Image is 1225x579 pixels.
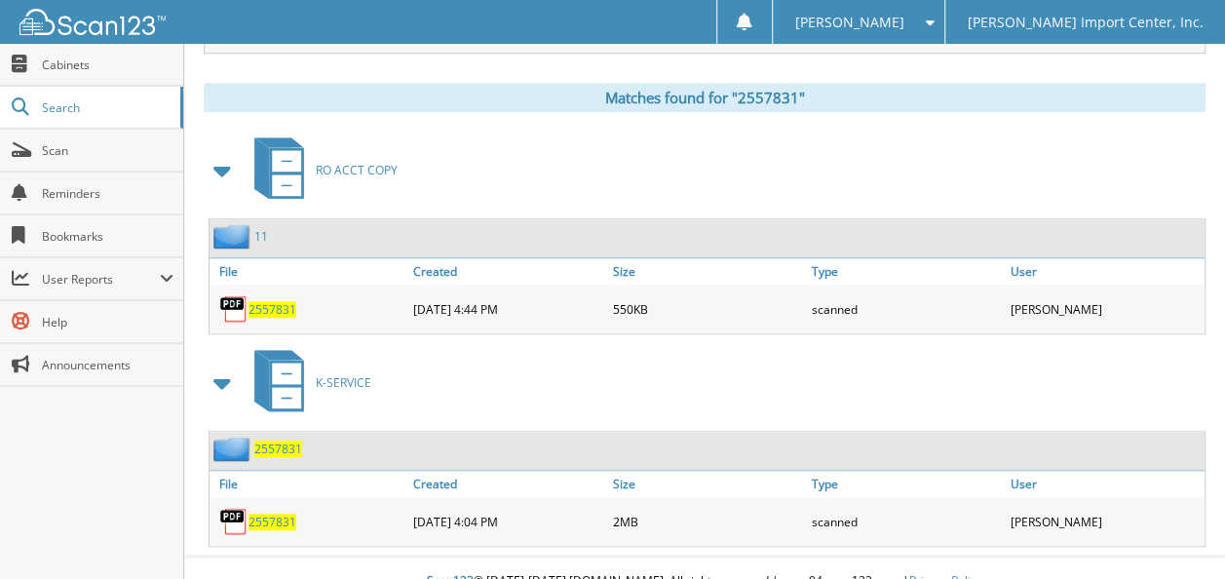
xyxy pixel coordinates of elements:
[42,185,173,202] span: Reminders
[408,502,607,541] div: [DATE] 4:04 PM
[42,57,173,73] span: Cabinets
[316,162,398,178] span: RO ACCT COPY
[1006,289,1205,328] div: [PERSON_NAME]
[219,507,249,536] img: PDF.png
[408,289,607,328] div: [DATE] 4:44 PM
[249,514,296,530] a: 2557831
[794,17,903,28] span: [PERSON_NAME]
[1006,471,1205,497] a: User
[316,374,371,391] span: K-SERVICE
[967,17,1203,28] span: [PERSON_NAME] Import Center, Inc.
[254,441,302,457] a: 2557831
[254,228,268,245] a: 11
[807,502,1006,541] div: scanned
[42,99,171,116] span: Search
[42,142,173,159] span: Scan
[1006,258,1205,285] a: User
[807,471,1006,497] a: Type
[243,344,371,421] a: K-SERVICE
[219,294,249,324] img: PDF.png
[408,258,607,285] a: Created
[42,314,173,330] span: Help
[408,471,607,497] a: Created
[42,357,173,373] span: Announcements
[1128,485,1225,579] iframe: Chat Widget
[204,83,1206,112] div: Matches found for "2557831"
[249,301,296,318] a: 2557831
[213,224,254,249] img: folder2.png
[807,258,1006,285] a: Type
[243,132,398,209] a: RO ACCT COPY
[210,258,408,285] a: File
[607,502,806,541] div: 2MB
[213,437,254,461] img: folder2.png
[807,289,1006,328] div: scanned
[19,9,166,35] img: scan123-logo-white.svg
[42,228,173,245] span: Bookmarks
[607,289,806,328] div: 550KB
[210,471,408,497] a: File
[607,258,806,285] a: Size
[42,271,160,288] span: User Reports
[607,471,806,497] a: Size
[1006,502,1205,541] div: [PERSON_NAME]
